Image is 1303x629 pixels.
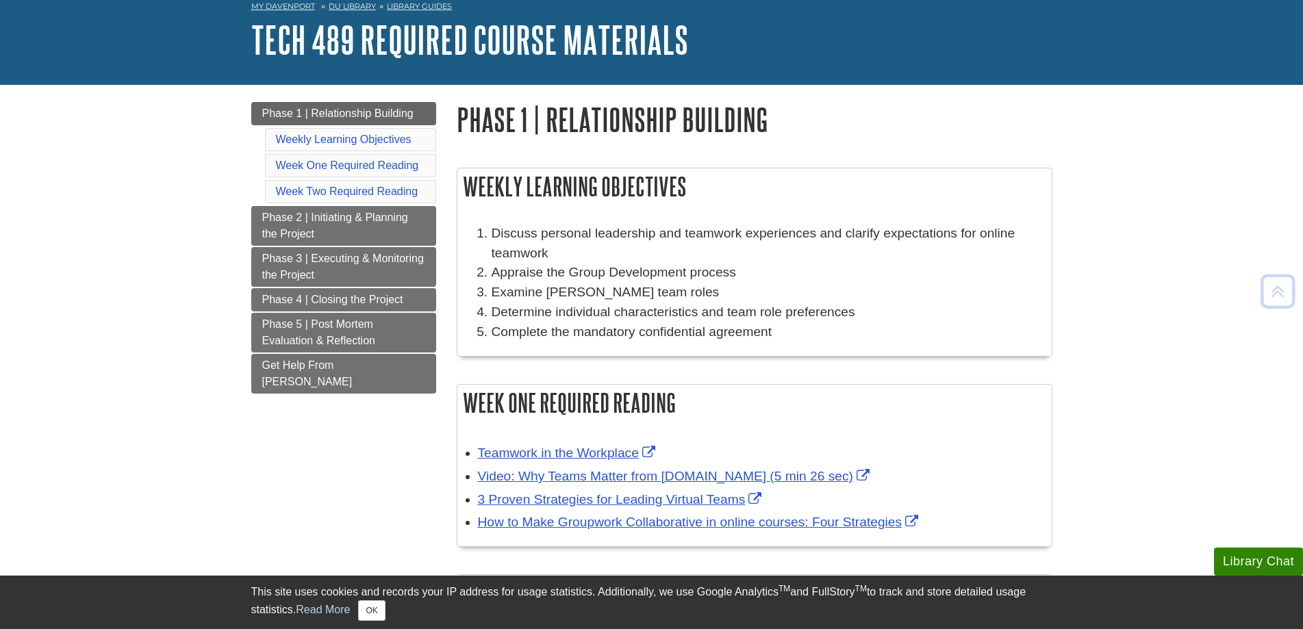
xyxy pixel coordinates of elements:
sup: TM [779,584,790,593]
li: Appraise the Group Development process [492,263,1045,283]
a: Link opens in new window [478,492,766,506]
button: Library Chat [1214,548,1303,576]
a: Get Help From [PERSON_NAME] [251,354,436,394]
a: Phase 1 | Relationship Building [251,102,436,125]
span: Get Help From [PERSON_NAME] [262,359,353,387]
a: Week Two Required Reading [276,185,418,197]
h2: Week One Required Reading [457,385,1052,421]
a: Library Guides [387,1,452,11]
span: Phase 2 | Initiating & Planning the Project [262,211,408,240]
a: Week One Required Reading [276,159,419,171]
li: Examine [PERSON_NAME] team roles [492,283,1045,303]
div: This site uses cookies and records your IP address for usage statistics. Additionally, we use Goo... [251,584,1052,621]
a: Weekly Learning Objectives [276,133,412,145]
span: Phase 3 | Executing & Monitoring the Project [262,253,424,281]
span: Phase 5 | Post Mortem Evaluation & Reflection [262,318,375,346]
sup: TM [855,584,867,593]
h2: Weekly Learning Objectives [457,168,1052,205]
a: TECH 489 Required Course Materials [251,18,688,61]
li: Determine individual characteristics and team role preferences [492,303,1045,322]
span: Phase 4 | Closing the Project [262,294,403,305]
a: Read More [296,604,350,615]
a: Link opens in new window [478,515,922,529]
p: Complete the mandatory confidential agreement [492,322,1045,342]
a: Link opens in new window [478,446,659,460]
a: My Davenport [251,1,315,12]
a: Phase 4 | Closing the Project [251,288,436,311]
a: Back to Top [1256,282,1300,300]
a: DU Library [329,1,376,11]
h1: Phase 1 | Relationship Building [457,102,1052,137]
li: Discuss personal leadership and teamwork experiences and clarify expectations for online teamwork [492,224,1045,264]
div: Guide Page Menu [251,102,436,394]
a: Phase 2 | Initiating & Planning the Project [251,206,436,246]
a: Phase 5 | Post Mortem Evaluation & Reflection [251,313,436,352]
span: Phase 1 | Relationship Building [262,107,414,119]
a: Link opens in new window [478,469,873,483]
button: Close [358,600,385,621]
a: Phase 3 | Executing & Monitoring the Project [251,247,436,287]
